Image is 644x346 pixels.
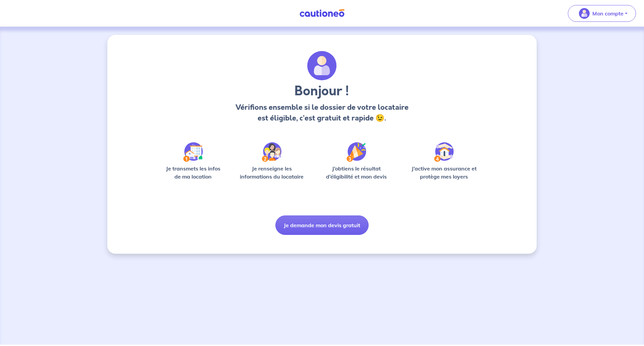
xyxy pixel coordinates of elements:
[233,102,410,123] p: Vérifions ensemble si le dossier de votre locataire est éligible, c’est gratuit et rapide 😉.
[434,142,454,162] img: /static/bfff1cf634d835d9112899e6a3df1a5d/Step-4.svg
[236,164,308,181] p: Je renseigne les informations du locataire
[161,164,225,181] p: Je transmets les infos de ma location
[262,142,281,162] img: /static/c0a346edaed446bb123850d2d04ad552/Step-2.svg
[275,215,369,235] button: Je demande mon devis gratuit
[568,5,636,22] button: illu_account_valid_menu.svgMon compte
[233,83,410,99] h3: Bonjour !
[405,164,483,181] p: J’active mon assurance et protège mes loyers
[297,9,347,17] img: Cautioneo
[579,8,590,19] img: illu_account_valid_menu.svg
[307,51,337,81] img: archivate
[319,164,394,181] p: J’obtiens le résultat d’éligibilité et mon devis
[346,142,366,162] img: /static/f3e743aab9439237c3e2196e4328bba9/Step-3.svg
[183,142,203,162] img: /static/90a569abe86eec82015bcaae536bd8e6/Step-1.svg
[592,9,624,17] p: Mon compte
